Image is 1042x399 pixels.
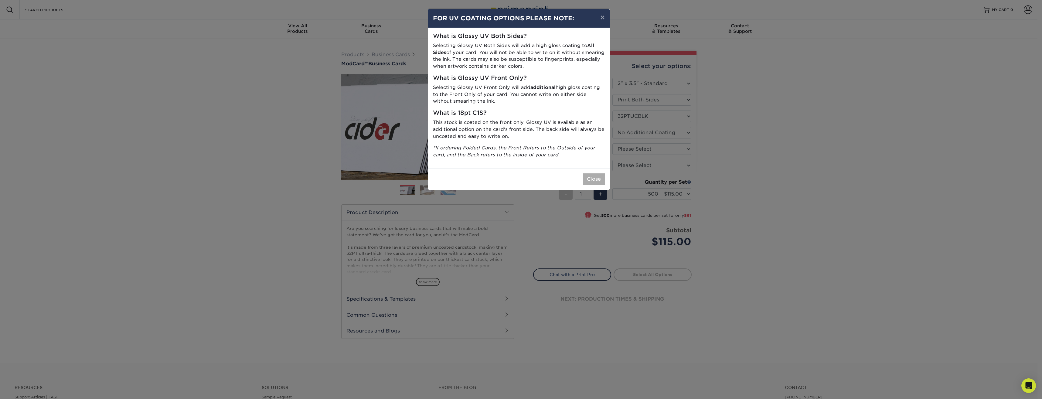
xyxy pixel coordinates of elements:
h5: What is 18pt C1S? [433,110,605,117]
strong: All Sides [433,43,594,55]
p: Selecting Glossy UV Front Only will add high gloss coating to the Front Only of your card. You ca... [433,84,605,105]
button: Close [583,173,605,185]
strong: additional [530,84,556,90]
h5: What is Glossy UV Front Only? [433,75,605,82]
i: *If ordering Folded Cards, the Front Refers to the Outside of your card, and the Back refers to t... [433,145,595,158]
div: Open Intercom Messenger [1021,378,1036,393]
p: Selecting Glossy UV Both Sides will add a high gloss coating to of your card. You will not be abl... [433,42,605,70]
h4: FOR UV COATING OPTIONS PLEASE NOTE: [433,14,605,23]
p: This stock is coated on the front only. Glossy UV is available as an additional option on the car... [433,119,605,140]
button: × [595,9,609,26]
h5: What is Glossy UV Both Sides? [433,33,605,40]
